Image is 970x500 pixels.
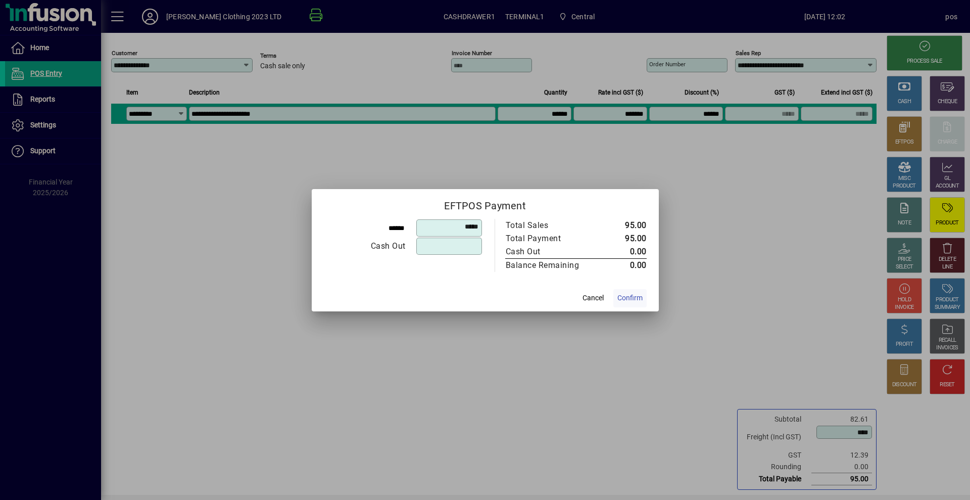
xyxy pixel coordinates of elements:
[601,219,647,232] td: 95.00
[506,246,591,258] div: Cash Out
[506,259,591,271] div: Balance Remaining
[601,258,647,272] td: 0.00
[613,289,647,307] button: Confirm
[601,245,647,259] td: 0.00
[505,232,601,245] td: Total Payment
[617,293,643,303] span: Confirm
[577,289,609,307] button: Cancel
[583,293,604,303] span: Cancel
[312,189,659,218] h2: EFTPOS Payment
[601,232,647,245] td: 95.00
[505,219,601,232] td: Total Sales
[324,240,406,252] div: Cash Out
